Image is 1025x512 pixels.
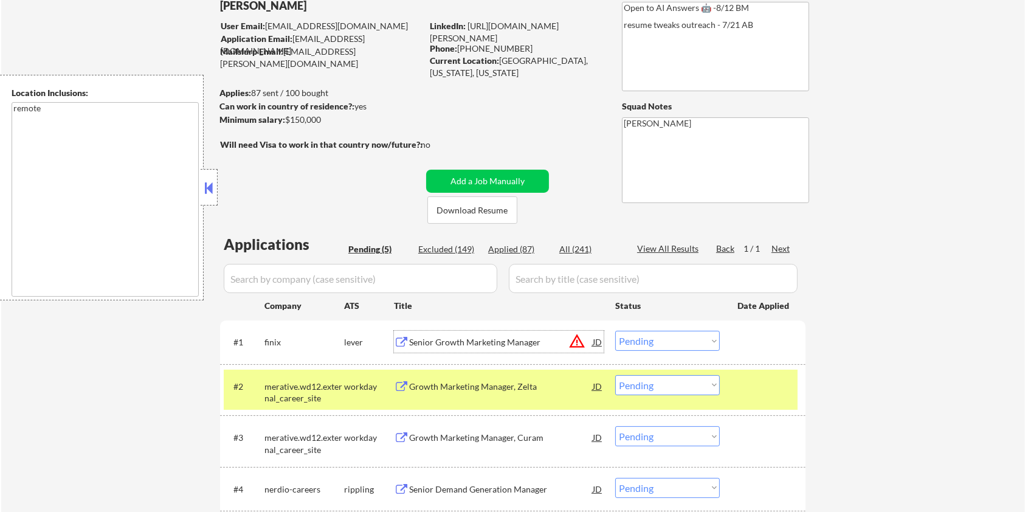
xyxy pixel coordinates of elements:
div: workday [344,432,394,444]
div: Applications [224,237,344,252]
strong: Current Location: [430,55,499,66]
div: [EMAIL_ADDRESS][DOMAIN_NAME] [221,20,422,32]
strong: LinkedIn: [430,21,466,31]
div: Senior Growth Marketing Manager [409,336,593,348]
div: workday [344,381,394,393]
div: lever [344,336,394,348]
div: yes [219,100,418,112]
div: All (241) [559,243,620,255]
div: nerdio-careers [264,483,344,496]
div: [GEOGRAPHIC_DATA], [US_STATE], [US_STATE] [430,55,602,78]
div: ATS [344,300,394,312]
strong: Applies: [219,88,251,98]
div: rippling [344,483,394,496]
div: Next [771,243,791,255]
strong: User Email: [221,21,265,31]
strong: Phone: [430,43,457,54]
div: no [421,139,455,151]
div: [EMAIL_ADDRESS][PERSON_NAME][DOMAIN_NAME] [220,46,422,69]
div: Status [615,294,720,316]
div: 87 sent / 100 bought [219,87,422,99]
button: warning_amber [568,333,585,350]
div: Growth Marketing Manager, Zelta [409,381,593,393]
div: Pending (5) [348,243,409,255]
strong: Application Email: [221,33,292,44]
div: Company [264,300,344,312]
input: Search by title (case sensitive) [509,264,798,293]
strong: Mailslurp Email: [220,46,283,57]
strong: Minimum salary: [219,114,285,125]
input: Search by company (case sensitive) [224,264,497,293]
div: Senior Demand Generation Manager [409,483,593,496]
button: Download Resume [427,196,517,224]
button: Add a Job Manually [426,170,549,193]
div: #3 [233,432,255,444]
div: [PHONE_NUMBER] [430,43,602,55]
div: [EMAIL_ADDRESS][DOMAIN_NAME] [221,33,422,57]
div: JD [592,331,604,353]
strong: Will need Visa to work in that country now/future?: [220,139,423,150]
div: $150,000 [219,114,422,126]
a: [URL][DOMAIN_NAME][PERSON_NAME] [430,21,559,43]
div: Back [716,243,736,255]
div: View All Results [637,243,702,255]
div: Location Inclusions: [12,87,199,99]
div: Excluded (149) [418,243,479,255]
div: 1 / 1 [744,243,771,255]
div: finix [264,336,344,348]
div: Growth Marketing Manager, Curam [409,432,593,444]
div: Squad Notes [622,100,809,112]
div: merative.wd12.external_career_site [264,381,344,404]
strong: Can work in country of residence?: [219,101,354,111]
div: #2 [233,381,255,393]
div: JD [592,375,604,397]
div: #4 [233,483,255,496]
div: #1 [233,336,255,348]
div: JD [592,426,604,448]
div: Title [394,300,604,312]
div: Applied (87) [488,243,549,255]
div: Date Applied [737,300,791,312]
div: merative.wd12.external_career_site [264,432,344,455]
div: JD [592,478,604,500]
